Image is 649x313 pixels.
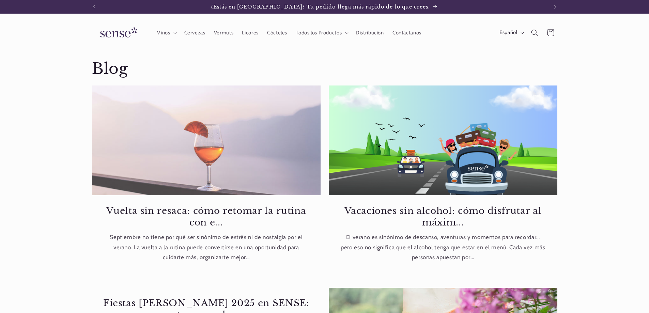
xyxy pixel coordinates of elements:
span: Vinos [157,30,170,36]
summary: Búsqueda [527,25,543,41]
h1: Blog [92,59,557,79]
a: Cócteles [263,25,291,40]
span: Distribución [356,30,384,36]
a: Distribución [352,25,388,40]
span: Licores [242,30,258,36]
a: Licores [238,25,263,40]
span: ¿Estás en [GEOGRAPHIC_DATA]? Tu pedido llega más rápido de lo que crees. [211,4,430,10]
a: Sense [89,20,146,45]
a: Cervezas [180,25,210,40]
a: Contáctanos [388,25,426,40]
summary: Vinos [153,25,180,40]
span: Cervezas [184,30,205,36]
img: Sense [92,23,143,43]
a: Vuelta sin resaca: cómo retomar la rutina con e... [103,205,310,228]
summary: Todos los Productos [292,25,352,40]
span: Contáctanos [392,30,421,36]
span: Vermuts [214,30,233,36]
span: Todos los Productos [296,30,342,36]
a: Vermuts [210,25,238,40]
span: Cócteles [267,30,287,36]
a: Vacaciones sin alcohol: cómo disfrutar al máxim... [339,205,546,228]
span: Español [499,29,517,36]
button: Español [495,26,527,40]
